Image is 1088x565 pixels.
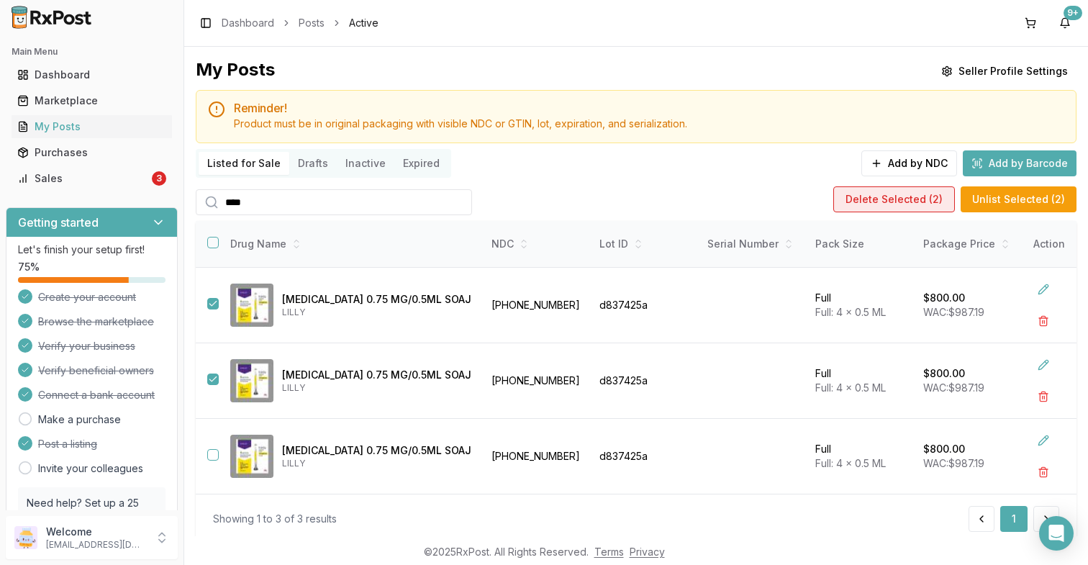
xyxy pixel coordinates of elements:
td: [PHONE_NUMBER] [483,343,591,419]
th: Pack Size [807,221,915,268]
p: LILLY [282,458,471,469]
button: Unlist Selected (2) [961,186,1076,212]
p: LILLY [282,307,471,318]
td: d837425a [591,268,699,343]
span: WAC: $987.19 [923,381,984,394]
button: My Posts [6,115,178,138]
button: Sales3 [6,167,178,190]
div: Purchases [17,145,166,160]
button: 1 [1000,506,1028,532]
h3: Getting started [18,214,99,231]
td: [PHONE_NUMBER] [483,419,591,494]
span: Full: 4 x 0.5 ML [815,381,886,394]
h5: Reminder! [234,102,1064,114]
span: Full: 4 x 0.5 ML [815,306,886,318]
a: Make a purchase [38,412,121,427]
span: 75 % [18,260,40,274]
div: My Posts [196,58,275,84]
button: Seller Profile Settings [933,58,1076,84]
button: Delete [1030,308,1056,334]
img: RxPost Logo [6,6,98,29]
div: Drug Name [230,237,471,251]
button: Dashboard [6,63,178,86]
th: Action [1022,221,1076,268]
p: [MEDICAL_DATA] 0.75 MG/0.5ML SOAJ [282,292,471,307]
img: User avatar [14,526,37,549]
td: Full [807,419,915,494]
span: Active [349,16,378,30]
button: Add by Barcode [963,150,1076,176]
a: Dashboard [222,16,274,30]
td: d837425a [591,419,699,494]
a: Privacy [630,546,665,558]
p: $800.00 [923,291,965,305]
td: Full [807,268,915,343]
div: Package Price [923,237,1014,251]
a: My Posts [12,114,172,140]
div: 3 [152,171,166,186]
span: Full: 4 x 0.5 ML [815,457,886,469]
button: Listed for Sale [199,152,289,175]
p: [EMAIL_ADDRESS][DOMAIN_NAME] [46,539,146,551]
div: Open Intercom Messenger [1039,516,1074,551]
a: Marketplace [12,88,172,114]
nav: breadcrumb [222,16,378,30]
span: Connect a bank account [38,388,155,402]
a: Purchases [12,140,172,166]
button: 9+ [1053,12,1076,35]
button: Drafts [289,152,337,175]
td: [PHONE_NUMBER] [483,268,591,343]
p: $800.00 [923,366,965,381]
div: Serial Number [707,237,798,251]
div: Sales [17,171,149,186]
span: Verify beneficial owners [38,363,154,378]
a: Sales3 [12,166,172,191]
button: Delete Selected (2) [833,186,955,212]
span: Browse the marketplace [38,315,154,329]
button: Edit [1030,428,1056,453]
p: Welcome [46,525,146,539]
button: Expired [394,152,448,175]
div: 9+ [1064,6,1082,20]
div: Dashboard [17,68,166,82]
a: Posts [299,16,325,30]
a: Terms [594,546,624,558]
button: Marketplace [6,89,178,112]
img: Trulicity 0.75 MG/0.5ML SOAJ [230,435,273,478]
div: NDC [491,237,582,251]
p: Need help? Set up a 25 minute call with our team to set up. [27,496,157,539]
span: WAC: $987.19 [923,457,984,469]
a: Dashboard [12,62,172,88]
p: $800.00 [923,442,965,456]
span: Verify your business [38,339,135,353]
a: Invite your colleagues [38,461,143,476]
div: Lot ID [599,237,690,251]
p: LILLY [282,382,471,394]
td: Full [807,343,915,419]
td: d837425a [591,343,699,419]
button: Add by NDC [861,150,957,176]
span: WAC: $987.19 [923,306,984,318]
img: Trulicity 0.75 MG/0.5ML SOAJ [230,359,273,402]
button: Delete [1030,459,1056,485]
button: Delete [1030,384,1056,410]
p: [MEDICAL_DATA] 0.75 MG/0.5ML SOAJ [282,368,471,382]
button: Edit [1030,352,1056,378]
span: Create your account [38,290,136,304]
p: Let's finish your setup first! [18,243,166,257]
p: [MEDICAL_DATA] 0.75 MG/0.5ML SOAJ [282,443,471,458]
img: Trulicity 0.75 MG/0.5ML SOAJ [230,284,273,327]
button: Inactive [337,152,394,175]
div: Marketplace [17,94,166,108]
div: My Posts [17,119,166,134]
div: Showing 1 to 3 of 3 results [213,512,337,526]
button: Purchases [6,141,178,164]
button: Edit [1030,276,1056,302]
div: Product must be in original packaging with visible NDC or GTIN, lot, expiration, and serialization. [234,117,1064,131]
h2: Main Menu [12,46,172,58]
span: Post a listing [38,437,97,451]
